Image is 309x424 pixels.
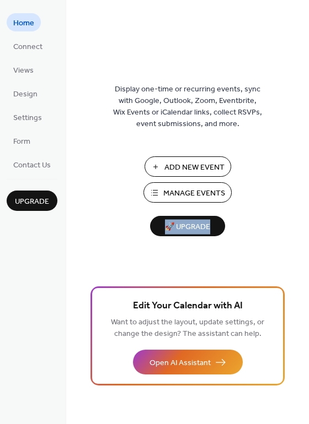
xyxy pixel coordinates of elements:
button: 🚀 Upgrade [150,216,225,236]
button: Add New Event [145,156,231,177]
span: Add New Event [164,162,225,173]
a: Views [7,61,40,79]
span: Upgrade [15,196,49,208]
span: Edit Your Calendar with AI [133,298,243,314]
a: Contact Us [7,155,57,173]
span: 🚀 Upgrade [157,220,219,235]
span: Home [13,18,34,29]
a: Home [7,13,41,31]
a: Form [7,132,37,150]
button: Upgrade [7,191,57,211]
span: Connect [13,41,42,53]
span: Form [13,136,30,148]
button: Open AI Assistant [133,350,243,374]
a: Settings [7,108,49,126]
span: Open AI Assistant [150,357,211,369]
span: Design [13,89,38,100]
span: Want to adjust the layout, update settings, or change the design? The assistant can help. [111,315,264,341]
span: Manage Events [163,188,225,199]
a: Connect [7,37,49,55]
span: Views [13,65,34,77]
span: Contact Us [13,160,51,171]
span: Settings [13,112,42,124]
button: Manage Events [143,182,232,203]
a: Design [7,84,44,102]
span: Display one-time or recurring events, sync with Google, Outlook, Zoom, Eventbrite, Wix Events or ... [113,84,262,130]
